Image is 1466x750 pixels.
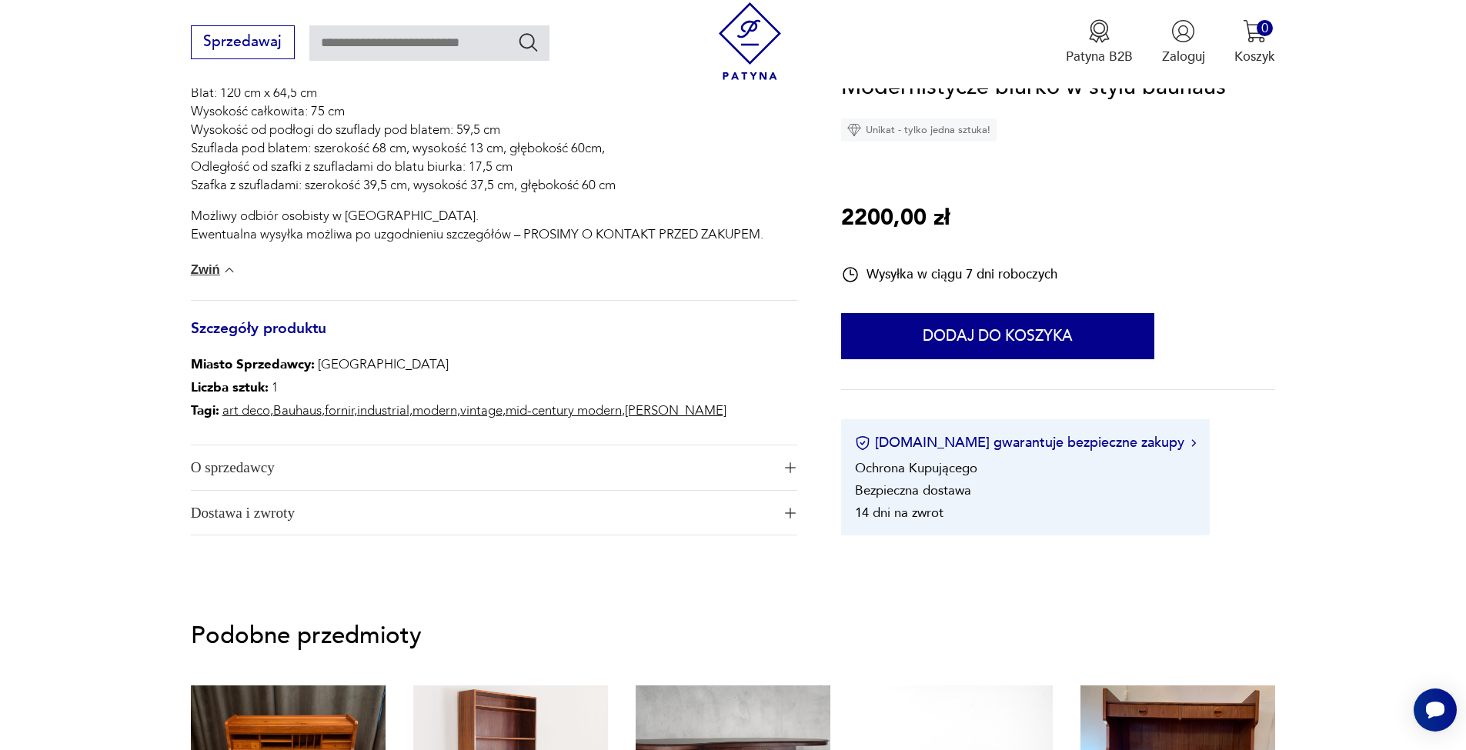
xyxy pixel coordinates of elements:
[855,459,977,477] li: Ochrona Kupującego
[191,37,295,49] a: Sprzedawaj
[1066,19,1133,65] button: Patyna B2B
[855,433,1196,452] button: [DOMAIN_NAME] gwarantuje bezpieczne zakupy
[191,625,1276,647] p: Podobne przedmioty
[357,402,409,419] a: industrial
[855,504,943,522] li: 14 dni na zwrot
[191,25,295,59] button: Sprzedawaj
[1171,19,1195,43] img: Ikonka użytkownika
[785,508,796,518] img: Ikona plusa
[1191,439,1196,447] img: Ikona strzałki w prawo
[711,2,789,80] img: Patyna - sklep z meblami i dekoracjami vintage
[1414,688,1457,732] iframe: Smartsupp widget button
[841,118,997,142] div: Unikat - tylko jedna sztuka!
[191,445,797,490] button: Ikona plusaO sprzedawcy
[460,402,503,419] a: vintage
[191,353,726,376] p: [GEOGRAPHIC_DATA]
[1087,19,1111,43] img: Ikona medalu
[1066,48,1133,65] p: Patyna B2B
[841,314,1154,360] button: Dodaj do koszyka
[506,402,622,419] a: mid-century modern
[191,402,219,419] b: Tagi:
[1066,19,1133,65] a: Ikona medaluPatyna B2B
[841,201,950,236] p: 2200,00 zł
[191,399,726,422] p: , , , , , , ,
[191,207,797,244] p: Możliwy odbiór osobisty w [GEOGRAPHIC_DATA]. Ewentualna wysyłka możliwa po uzgodnieniu szczegółów...
[855,435,870,451] img: Ikona certyfikatu
[191,355,315,373] b: Miasto Sprzedawcy :
[625,402,726,419] a: [PERSON_NAME]
[191,376,726,399] p: 1
[191,491,797,535] button: Ikona plusaDostawa i zwroty
[222,402,270,419] a: art deco
[222,262,237,278] img: chevron down
[273,402,322,419] a: Bauhaus
[841,265,1057,284] div: Wysyłka w ciągu 7 dni roboczych
[191,378,269,396] b: Liczba sztuk:
[325,402,354,419] a: fornir
[191,65,797,195] p: Wymiary: Blat: 120 cm x 64,5 cm Wysokość całkowita: 75 cm Wysokość od podłogi do szuflady pod bla...
[1243,19,1267,43] img: Ikona koszyka
[847,123,861,137] img: Ikona diamentu
[855,482,971,499] li: Bezpieczna dostawa
[412,402,457,419] a: modern
[1257,20,1273,36] div: 0
[785,462,796,473] img: Ikona plusa
[191,491,772,535] span: Dostawa i zwroty
[191,445,772,490] span: O sprzedawcy
[1234,48,1275,65] p: Koszyk
[517,31,539,53] button: Szukaj
[1162,48,1205,65] p: Zaloguj
[191,323,797,354] h3: Szczegóły produktu
[1162,19,1205,65] button: Zaloguj
[191,262,237,278] button: Zwiń
[1234,19,1275,65] button: 0Koszyk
